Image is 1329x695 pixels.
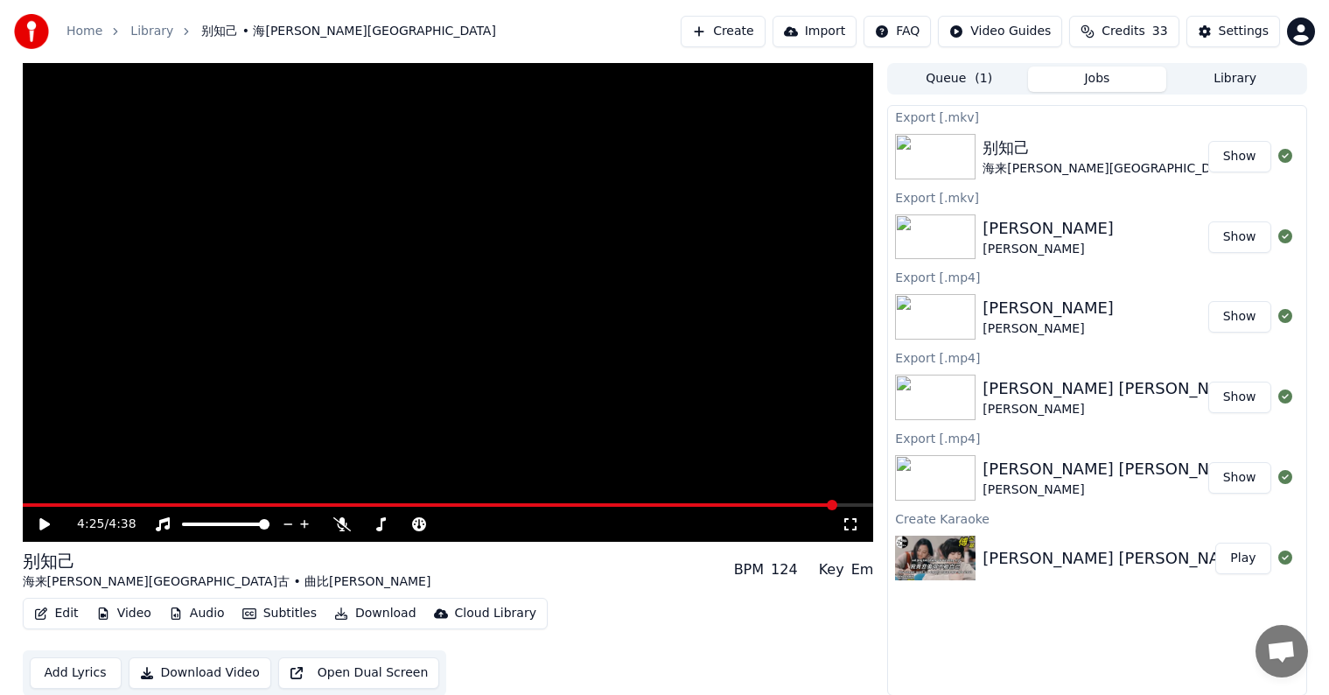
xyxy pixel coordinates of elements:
button: Download Video [129,657,271,689]
span: 4:25 [77,516,104,533]
div: 海来[PERSON_NAME][GEOGRAPHIC_DATA]古 • 曲比[PERSON_NAME] [23,573,431,591]
div: Open chat [1256,625,1308,677]
div: Export [.mkv] [888,186,1305,207]
button: Edit [27,601,86,626]
div: [PERSON_NAME] [983,216,1114,241]
button: Show [1208,382,1271,413]
button: Video [89,601,158,626]
button: Open Dual Screen [278,657,440,689]
div: BPM [734,559,764,580]
button: Show [1208,462,1271,494]
div: Em [851,559,874,580]
div: 别知己 [23,549,431,573]
button: Create [681,16,766,47]
button: Show [1208,141,1271,172]
nav: breadcrumb [66,23,496,40]
button: Credits33 [1069,16,1179,47]
button: Settings [1186,16,1280,47]
a: Library [130,23,173,40]
span: ( 1 ) [975,70,992,88]
a: Home [66,23,102,40]
span: 别知己 • 海[PERSON_NAME][GEOGRAPHIC_DATA] [201,23,496,40]
div: Settings [1219,23,1269,40]
button: FAQ [864,16,931,47]
button: Import [773,16,857,47]
button: Library [1166,67,1305,92]
button: Add Lyrics [30,657,122,689]
button: Play [1215,543,1270,574]
div: [PERSON_NAME] [983,320,1114,338]
div: / [77,516,119,533]
span: Credits [1102,23,1144,40]
button: Show [1208,301,1271,333]
span: 33 [1152,23,1168,40]
div: Key [819,559,844,580]
div: [PERSON_NAME] [983,296,1114,320]
div: Cloud Library [455,605,536,622]
button: Download [327,601,423,626]
div: Export [.mp4] [888,347,1305,368]
button: Audio [162,601,232,626]
div: [PERSON_NAME] [983,241,1114,258]
div: Export [.mkv] [888,106,1305,127]
div: 124 [771,559,798,580]
span: 4:38 [108,516,136,533]
div: Create Karaoke [888,508,1305,529]
button: Video Guides [938,16,1062,47]
div: Export [.mp4] [888,427,1305,448]
button: Show [1208,221,1271,253]
button: Subtitles [235,601,324,626]
button: Jobs [1028,67,1166,92]
button: Queue [890,67,1028,92]
div: Export [.mp4] [888,266,1305,287]
img: youka [14,14,49,49]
